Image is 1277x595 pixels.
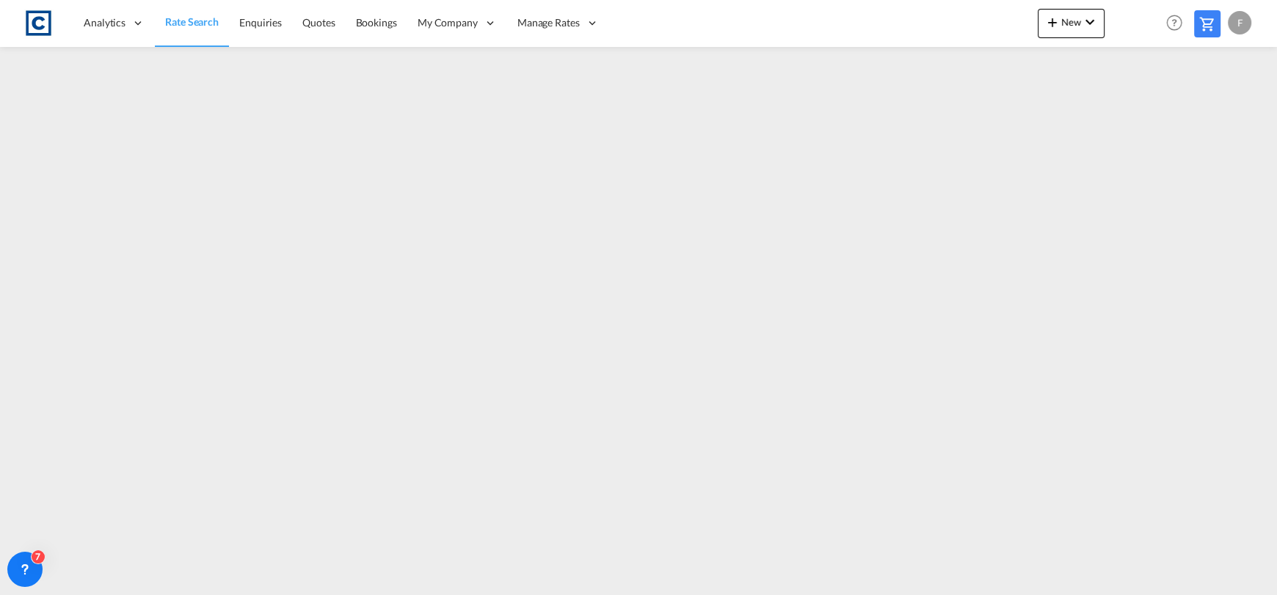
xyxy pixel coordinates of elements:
div: Help [1162,10,1194,37]
div: F [1228,11,1251,34]
span: Bookings [356,16,397,29]
span: Help [1162,10,1187,35]
span: My Company [418,15,478,30]
span: Rate Search [165,15,219,28]
span: Analytics [84,15,125,30]
span: Manage Rates [517,15,580,30]
img: 1fdb9190129311efbfaf67cbb4249bed.jpeg [22,7,55,40]
md-icon: icon-chevron-down [1081,13,1099,31]
span: Quotes [302,16,335,29]
span: Enquiries [239,16,282,29]
md-icon: icon-plus 400-fg [1044,13,1061,31]
button: icon-plus 400-fgNewicon-chevron-down [1038,9,1105,38]
span: New [1044,16,1099,28]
